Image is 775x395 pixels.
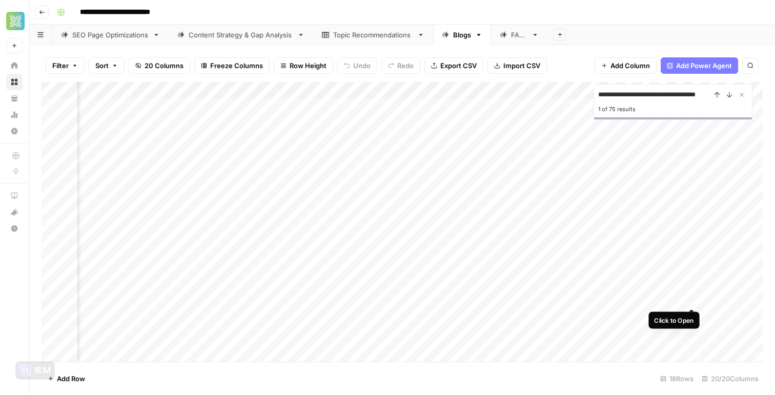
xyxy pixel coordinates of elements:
[661,57,738,74] button: Add Power Agent
[433,25,491,45] a: Blogs
[6,107,23,123] a: Usage
[453,30,471,40] div: Blogs
[189,30,293,40] div: Content Strategy & Gap Analysis
[6,188,23,204] a: AirOps Academy
[129,57,190,74] button: 20 Columns
[6,57,23,74] a: Home
[337,57,377,74] button: Undo
[6,12,25,30] img: Xponent21 Logo
[698,370,763,387] div: 20/20 Columns
[511,30,527,40] div: FAQs
[656,370,698,387] div: 18 Rows
[676,60,732,71] span: Add Power Agent
[42,370,91,387] button: Add Row
[723,89,736,101] button: Next Result
[7,204,22,220] div: What's new?
[353,60,371,71] span: Undo
[33,365,51,376] div: ⌘M
[52,25,169,45] a: SEO Page Optimizations
[210,60,263,71] span: Freeze Columns
[711,89,723,101] button: Previous Result
[6,8,23,34] button: Workspace: Xponent21
[333,30,413,40] div: Topic Recommendations
[313,25,433,45] a: Topic Recommendations
[290,60,327,71] span: Row Height
[503,60,540,71] span: Import CSV
[145,60,183,71] span: 20 Columns
[610,60,650,71] span: Add Column
[381,57,420,74] button: Redo
[95,60,109,71] span: Sort
[736,89,748,101] button: Close Search
[6,74,23,90] a: Browse
[440,60,477,71] span: Export CSV
[52,60,69,71] span: Filter
[6,123,23,139] a: Settings
[595,57,657,74] button: Add Column
[397,60,414,71] span: Redo
[6,90,23,107] a: Your Data
[194,57,270,74] button: Freeze Columns
[6,220,23,237] button: Help + Support
[274,57,333,74] button: Row Height
[57,373,85,384] span: Add Row
[654,316,694,325] div: Click to Open
[487,57,547,74] button: Import CSV
[46,57,85,74] button: Filter
[89,57,125,74] button: Sort
[598,103,748,115] div: 1 of 75 results
[424,57,483,74] button: Export CSV
[72,30,149,40] div: SEO Page Optimizations
[6,204,23,220] button: What's new?
[491,25,547,45] a: FAQs
[169,25,313,45] a: Content Strategy & Gap Analysis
